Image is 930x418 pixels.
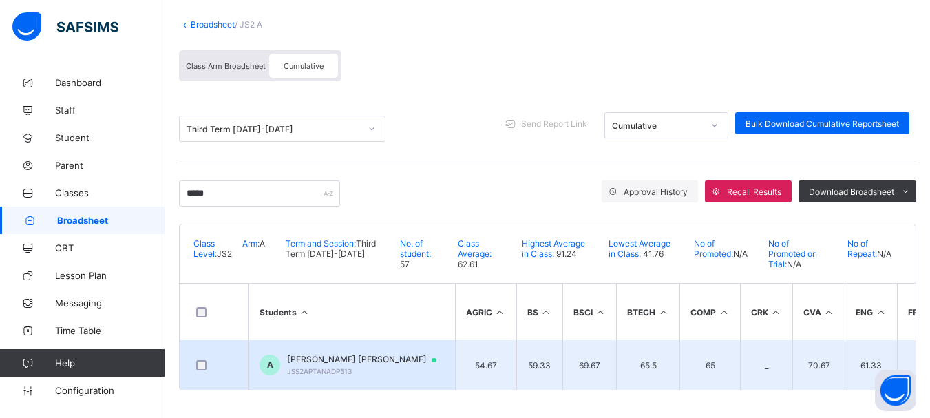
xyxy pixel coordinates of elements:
[562,284,617,340] th: BSCI
[877,249,891,259] span: N/A
[187,124,360,134] div: Third Term [DATE]-[DATE]
[733,249,748,259] span: N/A
[740,284,792,340] th: CRK
[286,238,356,249] span: Term and Session:
[458,259,478,269] span: 62.61
[657,307,669,317] i: Sort in Ascending Order
[595,307,606,317] i: Sort in Ascending Order
[455,340,516,390] td: 54.67
[217,249,232,259] span: JS2
[191,19,235,30] a: Broadsheet
[287,367,352,375] span: JSS2APTANADP513
[740,340,792,390] td: _
[792,284,845,340] th: CVA
[12,12,118,41] img: safsims
[267,359,273,370] span: A
[55,325,165,336] span: Time Table
[400,238,431,259] span: No. of student:
[55,242,165,253] span: CBT
[809,187,894,197] span: Download Broadsheet
[458,238,492,259] span: Class Average:
[55,187,165,198] span: Classes
[616,284,679,340] th: BTECH
[284,61,324,71] span: Cumulative
[609,238,670,259] span: Lowest Average in Class:
[616,340,679,390] td: 65.5
[57,215,165,226] span: Broadsheet
[193,238,217,259] span: Class Level:
[768,238,817,269] span: No of Promoted on Trial:
[242,238,260,249] span: Arm:
[260,238,265,249] span: A
[787,259,801,269] span: N/A
[562,340,617,390] td: 69.67
[746,118,899,129] span: Bulk Download Cumulative Reportsheet
[727,187,781,197] span: Recall Results
[186,61,266,71] span: Class Arm Broadsheet
[624,187,688,197] span: Approval History
[823,307,835,317] i: Sort in Ascending Order
[55,105,165,116] span: Staff
[55,160,165,171] span: Parent
[55,77,165,88] span: Dashboard
[55,357,165,368] span: Help
[540,307,552,317] i: Sort in Ascending Order
[249,284,455,340] th: Students
[770,307,782,317] i: Sort in Ascending Order
[516,284,562,340] th: BS
[455,284,516,340] th: AGRIC
[516,340,562,390] td: 59.33
[521,118,587,129] span: Send Report Link
[847,238,877,259] span: No of Repeat:
[55,385,165,396] span: Configuration
[55,132,165,143] span: Student
[845,284,897,340] th: ENG
[792,340,845,390] td: 70.67
[287,354,450,365] span: [PERSON_NAME] [PERSON_NAME]
[400,259,410,269] span: 57
[718,307,730,317] i: Sort in Ascending Order
[612,121,703,131] div: Cumulative
[679,340,740,390] td: 65
[694,238,733,259] span: No of Promoted:
[679,284,740,340] th: COMP
[235,19,262,30] span: / JS2 A
[299,307,310,317] i: Sort Ascending
[875,307,887,317] i: Sort in Ascending Order
[522,238,585,259] span: Highest Average in Class:
[845,340,897,390] td: 61.33
[286,238,376,259] span: Third Term [DATE]-[DATE]
[494,307,506,317] i: Sort in Ascending Order
[55,297,165,309] span: Messaging
[55,270,165,281] span: Lesson Plan
[641,249,664,259] span: 41.76
[554,249,577,259] span: 91.24
[875,370,916,411] button: Open asap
